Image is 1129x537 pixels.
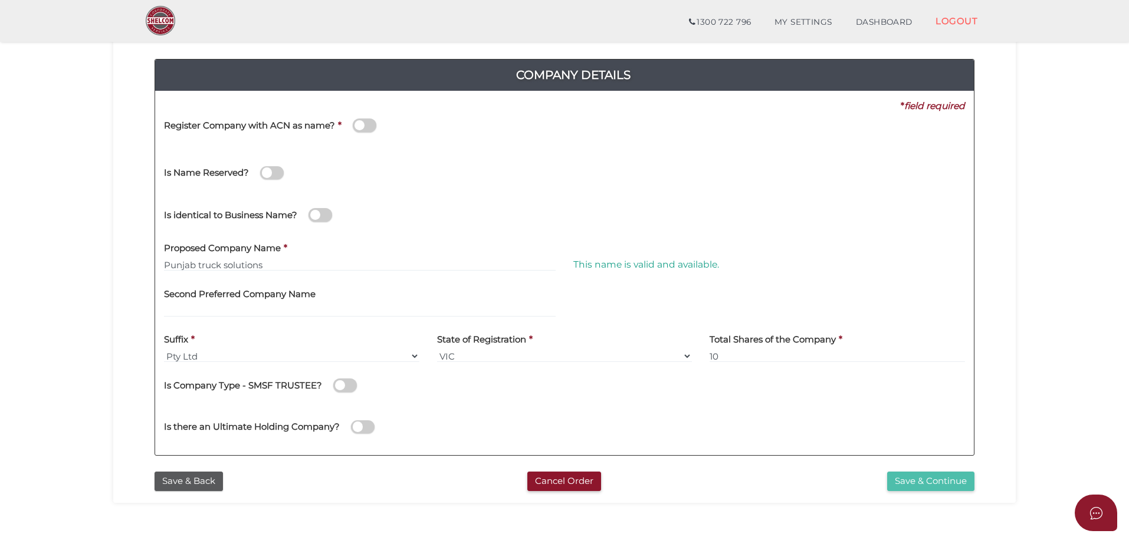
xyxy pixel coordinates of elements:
[164,168,249,178] h4: Is Name Reserved?
[904,100,965,111] i: field required
[164,210,297,220] h4: Is identical to Business Name?
[164,243,281,253] h4: Proposed Company Name
[1075,495,1117,531] button: Open asap
[155,472,223,491] button: Save & Back
[527,472,601,491] button: Cancel Order
[164,65,983,84] h4: Company Details
[164,121,335,131] h4: Register Company with ACN as name?
[710,335,836,345] h4: Total Shares of the Company
[164,422,340,432] h4: Is there an Ultimate Holding Company?
[164,335,188,345] h4: Suffix
[924,9,989,33] a: LOGOUT
[164,289,316,299] h4: Second Preferred Company Name
[844,11,924,34] a: DASHBOARD
[437,335,526,345] h4: State of Registration
[573,259,719,270] span: This name is valid and available.
[887,472,974,491] button: Save & Continue
[164,381,322,391] h4: Is Company Type - SMSF TRUSTEE?
[677,11,763,34] a: 1300 722 796
[763,11,844,34] a: MY SETTINGS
